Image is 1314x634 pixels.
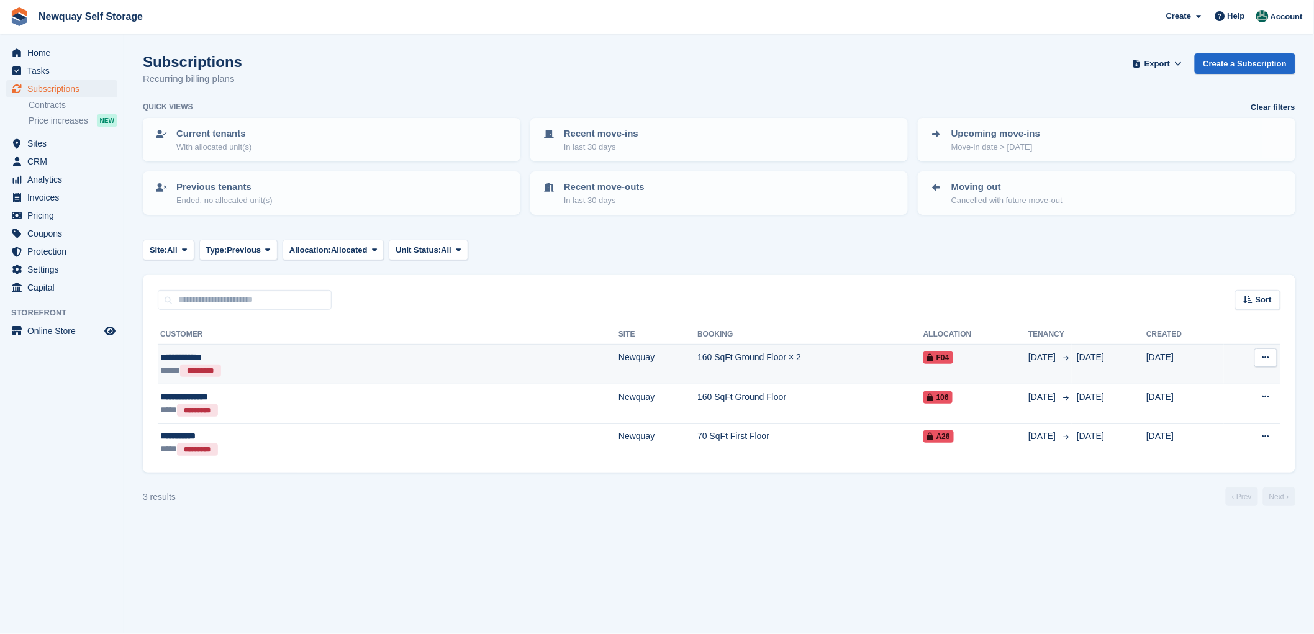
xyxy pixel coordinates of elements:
[564,180,645,194] p: Recent move-outs
[697,345,923,384] td: 160 SqFt Ground Floor × 2
[34,6,148,27] a: Newquay Self Storage
[27,322,102,340] span: Online Store
[923,391,953,404] span: 106
[29,99,117,111] a: Contracts
[227,244,261,256] span: Previous
[143,101,193,112] h6: Quick views
[396,244,441,256] span: Unit Status:
[618,325,697,345] th: Site
[176,127,251,141] p: Current tenants
[1195,53,1295,74] a: Create a Subscription
[27,80,102,97] span: Subscriptions
[29,115,88,127] span: Price increases
[697,325,923,345] th: Booking
[27,171,102,188] span: Analytics
[6,44,117,61] a: menu
[27,225,102,242] span: Coupons
[6,322,117,340] a: menu
[206,244,227,256] span: Type:
[1028,325,1072,345] th: Tenancy
[1256,10,1269,22] img: JON
[1226,487,1258,506] a: Previous
[167,244,178,256] span: All
[11,307,124,319] span: Storefront
[951,127,1040,141] p: Upcoming move-ins
[618,384,697,423] td: Newquay
[144,173,519,214] a: Previous tenants Ended, no allocated unit(s)
[389,240,468,260] button: Unit Status: All
[27,44,102,61] span: Home
[564,141,638,153] p: In last 30 days
[923,325,1028,345] th: Allocation
[532,119,907,160] a: Recent move-ins In last 30 days
[143,72,242,86] p: Recurring billing plans
[951,180,1063,194] p: Moving out
[1146,423,1223,463] td: [DATE]
[158,325,618,345] th: Customer
[289,244,331,256] span: Allocation:
[27,261,102,278] span: Settings
[6,62,117,79] a: menu
[1146,345,1223,384] td: [DATE]
[6,80,117,97] a: menu
[27,153,102,170] span: CRM
[1077,352,1104,362] span: [DATE]
[532,173,907,214] a: Recent move-outs In last 30 days
[1263,487,1295,506] a: Next
[283,240,384,260] button: Allocation: Allocated
[1251,101,1295,114] a: Clear filters
[6,171,117,188] a: menu
[199,240,278,260] button: Type: Previous
[697,384,923,423] td: 160 SqFt Ground Floor
[1228,10,1245,22] span: Help
[697,423,923,463] td: 70 SqFt First Floor
[1028,391,1058,404] span: [DATE]
[10,7,29,26] img: stora-icon-8386f47178a22dfd0bd8f6a31ec36ba5ce8667c1dd55bd0f319d3a0aa187defe.svg
[27,189,102,206] span: Invoices
[1028,351,1058,364] span: [DATE]
[27,62,102,79] span: Tasks
[618,423,697,463] td: Newquay
[27,243,102,260] span: Protection
[6,189,117,206] a: menu
[1144,58,1170,70] span: Export
[1223,487,1298,506] nav: Page
[6,207,117,224] a: menu
[331,244,368,256] span: Allocated
[176,141,251,153] p: With allocated unit(s)
[27,207,102,224] span: Pricing
[27,135,102,152] span: Sites
[1146,325,1223,345] th: Created
[6,261,117,278] a: menu
[1130,53,1185,74] button: Export
[143,53,242,70] h1: Subscriptions
[618,345,697,384] td: Newquay
[564,127,638,141] p: Recent move-ins
[1146,384,1223,423] td: [DATE]
[150,244,167,256] span: Site:
[6,135,117,152] a: menu
[6,153,117,170] a: menu
[6,243,117,260] a: menu
[176,194,273,207] p: Ended, no allocated unit(s)
[951,141,1040,153] p: Move-in date > [DATE]
[1166,10,1191,22] span: Create
[1271,11,1303,23] span: Account
[143,240,194,260] button: Site: All
[176,180,273,194] p: Previous tenants
[6,279,117,296] a: menu
[97,114,117,127] div: NEW
[143,491,176,504] div: 3 results
[29,114,117,127] a: Price increases NEW
[1256,294,1272,306] span: Sort
[1077,392,1104,402] span: [DATE]
[102,324,117,338] a: Preview store
[1028,430,1058,443] span: [DATE]
[919,173,1294,214] a: Moving out Cancelled with future move-out
[923,430,954,443] span: A26
[564,194,645,207] p: In last 30 days
[1077,431,1104,441] span: [DATE]
[6,225,117,242] a: menu
[919,119,1294,160] a: Upcoming move-ins Move-in date > [DATE]
[951,194,1063,207] p: Cancelled with future move-out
